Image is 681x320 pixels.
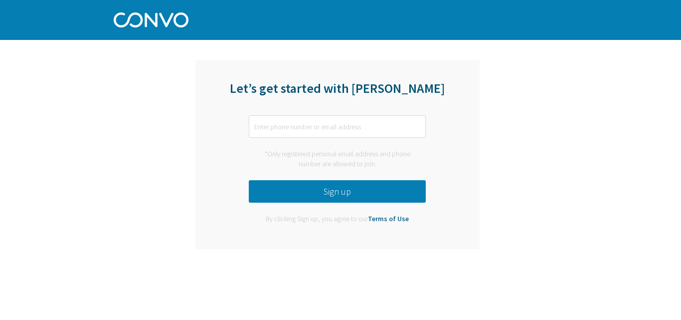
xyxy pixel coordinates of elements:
a: Terms of Use [368,214,409,223]
input: Enter phone number or email address [249,115,426,138]
button: Sign up [249,180,426,203]
div: Let’s get started with [PERSON_NAME] [195,80,480,109]
div: By clicking Sign up, you agree to our [258,214,416,224]
img: Convo Logo [114,10,188,27]
div: *Only registered personal email address and phone number are allowed to join. [249,149,426,169]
